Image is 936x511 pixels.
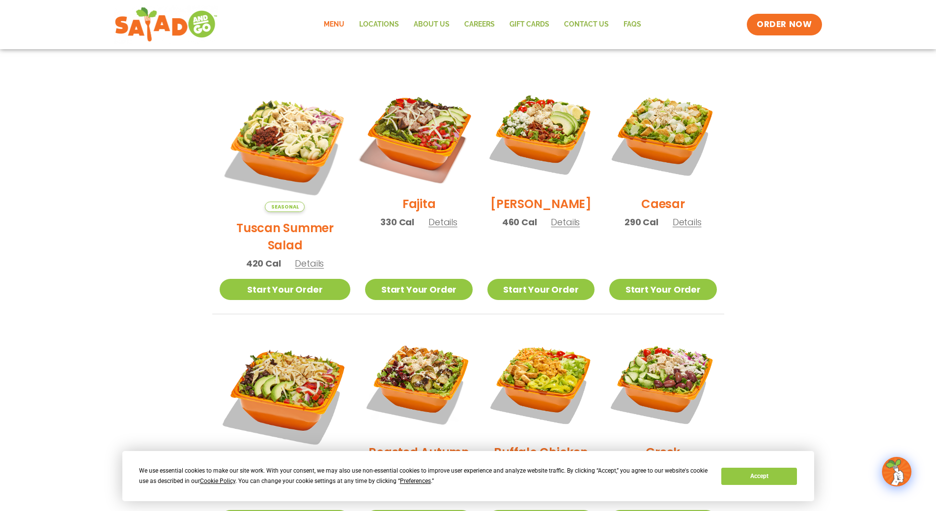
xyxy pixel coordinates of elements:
[487,279,595,300] a: Start Your Order
[406,13,457,36] a: About Us
[502,215,537,229] span: 460 Cal
[265,202,305,212] span: Seasonal
[624,215,658,229] span: 290 Cal
[352,13,406,36] a: Locations
[316,13,649,36] nav: Menu
[616,13,649,36] a: FAQs
[220,329,351,460] img: Product photo for BBQ Ranch Salad
[609,81,716,188] img: Product photo for Caesar Salad
[380,215,414,229] span: 330 Cal
[609,279,716,300] a: Start Your Order
[365,329,472,436] img: Product photo for Roasted Autumn Salad
[641,195,685,212] h2: Caesar
[457,13,502,36] a: Careers
[365,279,472,300] a: Start Your Order
[747,14,822,35] a: ORDER NOW
[487,329,595,436] img: Product photo for Buffalo Chicken Salad
[757,19,812,30] span: ORDER NOW
[609,329,716,436] img: Product photo for Greek Salad
[114,5,218,44] img: new-SAG-logo-768×292
[721,468,797,485] button: Accept
[220,81,351,212] img: Product photo for Tuscan Summer Salad
[139,466,709,486] div: We use essential cookies to make our site work. With your consent, we may also use non-essential ...
[557,13,616,36] a: Contact Us
[883,458,910,485] img: wpChatIcon
[646,444,680,461] h2: Greek
[220,219,351,254] h2: Tuscan Summer Salad
[369,444,469,461] h2: Roasted Autumn
[428,216,457,228] span: Details
[502,13,557,36] a: GIFT CARDS
[200,478,235,484] span: Cookie Policy
[402,195,436,212] h2: Fajita
[494,444,588,461] h2: Buffalo Chicken
[122,451,814,501] div: Cookie Consent Prompt
[487,81,595,188] img: Product photo for Cobb Salad
[356,71,482,197] img: Product photo for Fajita Salad
[490,195,592,212] h2: [PERSON_NAME]
[246,257,281,270] span: 420 Cal
[295,257,324,270] span: Details
[316,13,352,36] a: Menu
[673,216,702,228] span: Details
[400,478,431,484] span: Preferences
[551,216,580,228] span: Details
[220,279,351,300] a: Start Your Order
